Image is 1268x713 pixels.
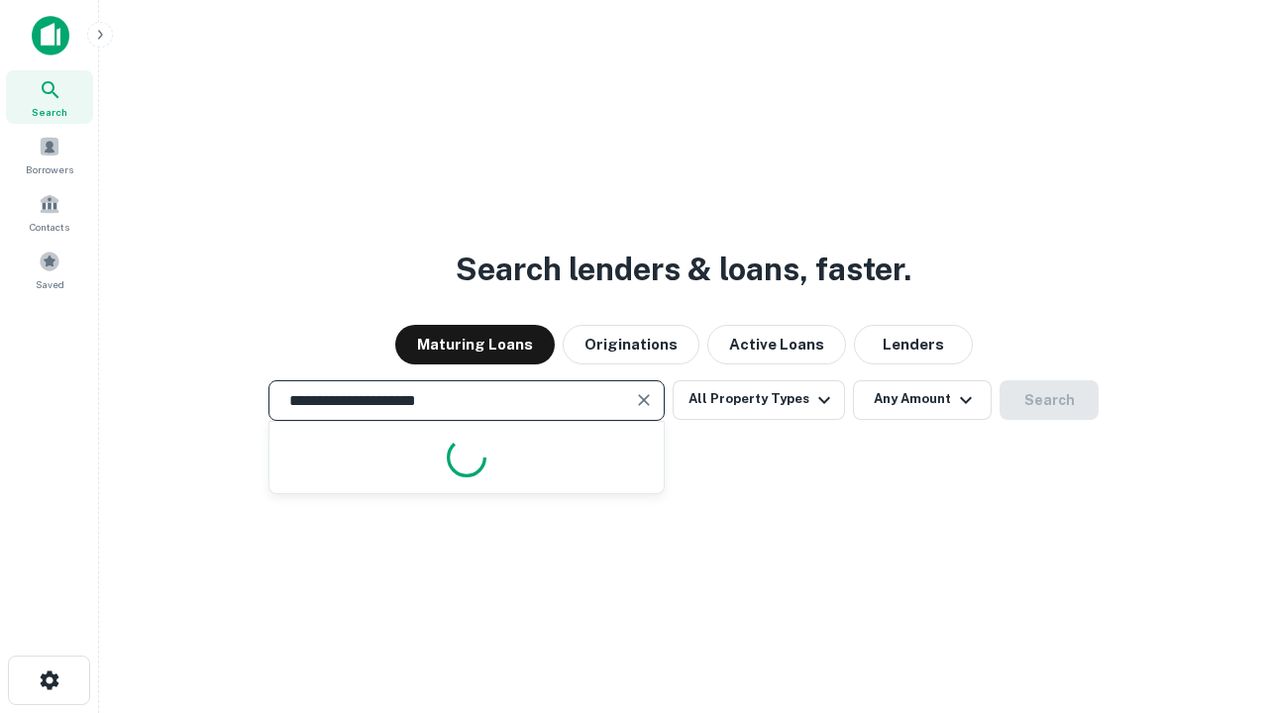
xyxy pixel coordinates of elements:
[630,386,658,414] button: Clear
[36,276,64,292] span: Saved
[853,380,992,420] button: Any Amount
[673,380,845,420] button: All Property Types
[32,104,67,120] span: Search
[707,325,846,364] button: Active Loans
[6,243,93,296] a: Saved
[32,16,69,55] img: capitalize-icon.png
[6,128,93,181] a: Borrowers
[30,219,69,235] span: Contacts
[854,325,973,364] button: Lenders
[6,70,93,124] a: Search
[1169,555,1268,650] iframe: Chat Widget
[395,325,555,364] button: Maturing Loans
[6,185,93,239] a: Contacts
[26,161,73,177] span: Borrowers
[563,325,699,364] button: Originations
[456,246,911,293] h3: Search lenders & loans, faster.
